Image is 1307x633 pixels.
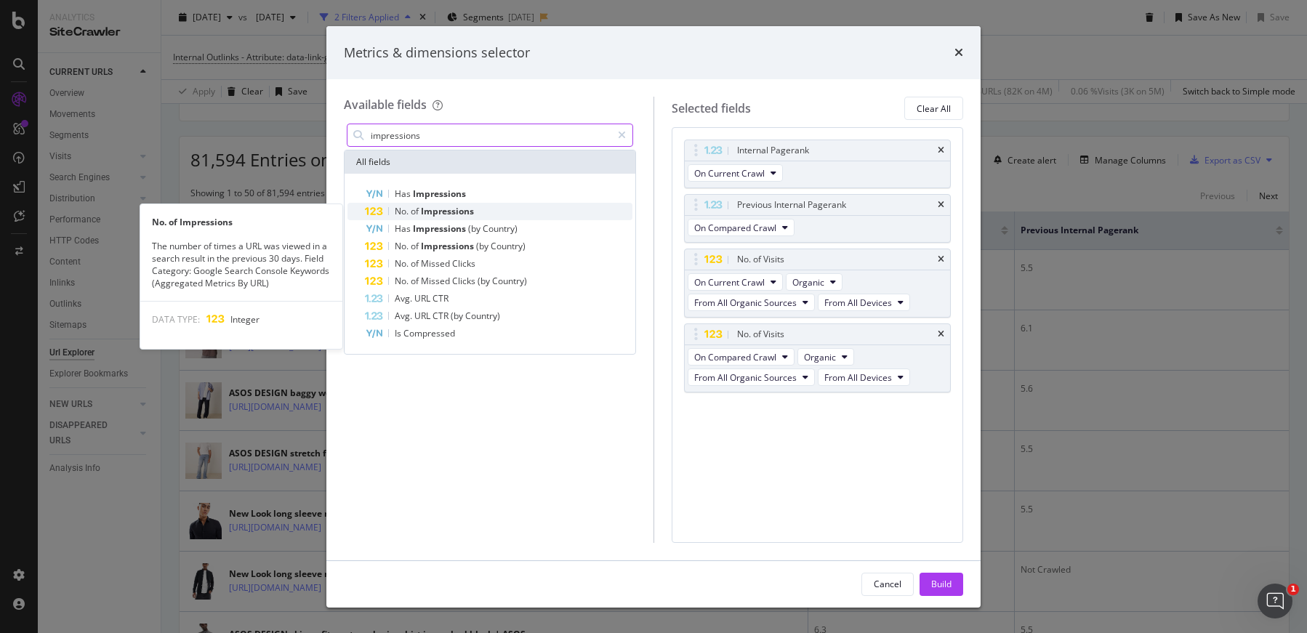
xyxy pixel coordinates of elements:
button: Build [920,573,963,596]
span: Country) [465,310,500,322]
span: of [411,205,421,217]
span: (by [476,240,491,252]
span: No. [395,205,411,217]
span: No. [395,240,411,252]
span: From All Organic Sources [694,297,797,309]
button: On Compared Crawl [688,219,795,236]
div: times [938,330,944,339]
span: No. [395,257,411,270]
span: On Current Crawl [694,167,765,180]
span: From All Devices [824,371,892,384]
div: modal [326,26,981,608]
div: No. of VisitstimesOn Compared CrawlOrganicFrom All Organic SourcesFrom All Devices [684,323,952,392]
div: times [954,44,963,63]
span: Clicks [452,275,478,287]
div: No. of Visits [737,327,784,342]
span: On Current Crawl [694,276,765,289]
div: Metrics & dimensions selector [344,44,530,63]
button: From All Devices [818,368,910,386]
span: Country) [483,222,518,235]
span: Has [395,188,413,200]
div: Internal Pagerank [737,143,809,158]
span: (by [468,222,483,235]
span: of [411,275,421,287]
div: No. of Visits [737,252,784,267]
input: Search by field name [369,124,611,146]
span: Country) [491,240,526,252]
span: CTR [433,310,451,322]
button: From All Devices [818,294,910,311]
div: Previous Internal Pagerank [737,198,846,212]
div: The number of times a URL was viewed in a search result in the previous 30 days. Field Category: ... [140,240,342,290]
span: Country) [492,275,527,287]
span: On Compared Crawl [694,351,776,363]
span: URL [414,310,433,322]
span: Has [395,222,413,235]
span: Clicks [452,257,475,270]
span: Is [395,327,403,339]
span: Organic [804,351,836,363]
span: CTR [433,292,449,305]
button: On Current Crawl [688,164,783,182]
button: Cancel [861,573,914,596]
div: Previous Internal PageranktimesOn Compared Crawl [684,194,952,243]
span: Impressions [421,240,476,252]
div: No. of VisitstimesOn Current CrawlOrganicFrom All Organic SourcesFrom All Devices [684,249,952,318]
span: URL [414,292,433,305]
button: Organic [786,273,842,291]
div: times [938,255,944,264]
iframe: Intercom live chat [1258,584,1292,618]
span: Missed [421,257,452,270]
span: Organic [792,276,824,289]
span: On Compared Crawl [694,222,776,234]
span: (by [451,310,465,322]
span: Avg. [395,292,414,305]
div: No. of Impressions [140,216,342,228]
button: Clear All [904,97,963,120]
button: From All Organic Sources [688,294,815,311]
span: No. [395,275,411,287]
div: All fields [345,150,635,174]
div: times [938,146,944,155]
span: Avg. [395,310,414,322]
button: Organic [797,348,854,366]
span: 1 [1287,584,1299,595]
span: of [411,240,421,252]
div: Build [931,578,952,590]
div: times [938,201,944,209]
span: Impressions [421,205,474,217]
div: Selected fields [672,100,751,117]
div: Cancel [874,578,901,590]
span: Missed [421,275,452,287]
div: Clear All [917,102,951,115]
button: On Compared Crawl [688,348,795,366]
span: Impressions [413,222,468,235]
div: Available fields [344,97,427,113]
span: From All Organic Sources [694,371,797,384]
span: Impressions [413,188,466,200]
span: From All Devices [824,297,892,309]
span: (by [478,275,492,287]
span: Compressed [403,327,455,339]
button: On Current Crawl [688,273,783,291]
button: From All Organic Sources [688,368,815,386]
span: of [411,257,421,270]
div: Internal PageranktimesOn Current Crawl [684,140,952,188]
